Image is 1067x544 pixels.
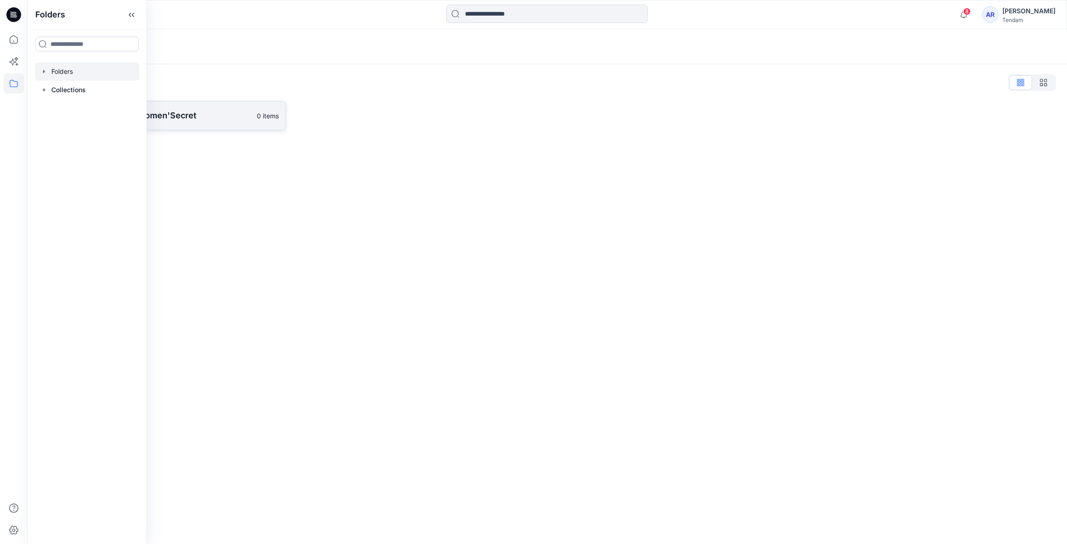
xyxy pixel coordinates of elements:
[39,101,286,130] a: [PERSON_NAME] - Women'Secret0 items
[51,84,86,95] p: Collections
[963,8,971,15] span: 8
[1002,6,1056,17] div: [PERSON_NAME]
[1002,17,1056,23] div: Tendam
[982,6,999,23] div: AR
[59,109,251,122] p: [PERSON_NAME] - Women'Secret
[257,111,279,121] p: 0 items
